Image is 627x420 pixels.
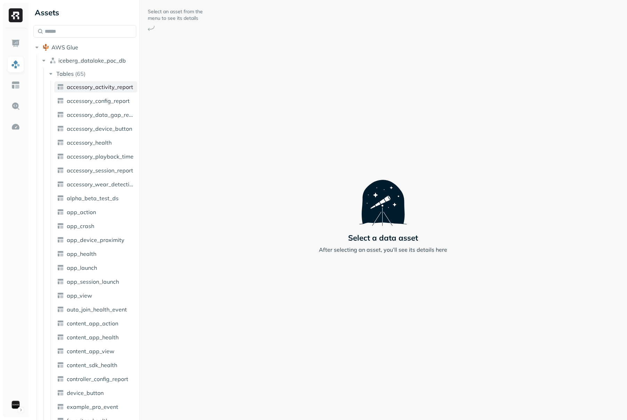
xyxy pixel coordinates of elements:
img: table [57,306,64,313]
img: table [57,125,64,132]
button: iceberg_datalake_poc_db [40,55,137,66]
img: table [57,278,64,285]
img: Telescope [359,166,407,226]
img: table [57,223,64,229]
img: table [57,264,64,271]
span: accessory_playback_time [67,153,134,160]
img: table [57,362,64,369]
div: Assets [33,7,136,18]
img: table [57,348,64,355]
img: table [57,209,64,216]
a: accessory_health [54,137,137,148]
button: Tables(65) [47,68,137,79]
img: table [57,320,64,327]
img: table [57,334,64,341]
img: root [42,44,49,51]
img: Sonos [11,400,21,410]
a: accessory_device_button [54,123,137,134]
a: content_app_view [54,346,137,357]
img: table [57,97,64,104]
a: content_sdk_health [54,360,137,371]
img: table [57,195,64,202]
a: alpha_beta_test_ds [54,193,137,204]
p: Select a data asset [348,233,418,243]
span: accessory_session_report [67,167,133,174]
img: table [57,111,64,118]
img: table [57,292,64,299]
a: app_device_proximity [54,234,137,245]
a: content_app_health [54,332,137,343]
button: AWS Glue [33,42,136,53]
a: example_pro_event [54,401,137,412]
span: content_app_action [67,320,118,327]
span: app_device_proximity [67,236,124,243]
a: content_app_action [54,318,137,329]
p: ( 65 ) [75,70,86,77]
img: Ryft [9,8,23,22]
span: content_app_view [67,348,114,355]
span: app_launch [67,264,97,271]
a: device_button [54,387,137,398]
span: app_view [67,292,92,299]
a: accessory_data_gap_report [54,109,137,120]
a: auto_join_health_event [54,304,137,315]
span: example_pro_event [67,403,118,410]
span: alpha_beta_test_ds [67,195,119,202]
a: accessory_playback_time [54,151,137,162]
a: controller_config_report [54,373,137,385]
a: app_crash [54,220,137,232]
span: device_button [67,389,104,396]
img: table [57,250,64,257]
span: content_sdk_health [67,362,117,369]
span: accessory_data_gap_report [67,111,135,118]
span: controller_config_report [67,375,128,382]
span: accessory_health [67,139,112,146]
a: app_view [54,290,137,301]
img: Dashboard [11,39,20,48]
img: table [57,83,64,90]
img: Asset Explorer [11,81,20,90]
a: accessory_session_report [54,165,137,176]
img: Arrow [148,26,155,31]
span: accessory_config_report [67,97,130,104]
span: app_action [67,209,96,216]
span: app_health [67,250,96,257]
span: iceberg_datalake_poc_db [58,57,126,64]
a: app_health [54,248,137,259]
a: accessory_config_report [54,95,137,106]
span: app_crash [67,223,94,229]
span: accessory_activity_report [67,83,133,90]
span: Tables [56,70,74,77]
img: table [57,375,64,382]
a: accessory_wear_detection [54,179,137,190]
p: Select an asset from the menu to see its details [148,8,203,22]
img: namespace [49,57,56,64]
p: After selecting an asset, you’ll see its details here [319,245,447,254]
span: app_session_launch [67,278,119,285]
span: content_app_health [67,334,119,341]
span: accessory_device_button [67,125,132,132]
img: table [57,181,64,188]
img: table [57,403,64,410]
img: table [57,236,64,243]
img: table [57,139,64,146]
img: table [57,167,64,174]
img: Optimization [11,122,20,131]
span: accessory_wear_detection [67,181,135,188]
a: accessory_activity_report [54,81,137,92]
a: app_session_launch [54,276,137,287]
img: table [57,389,64,396]
img: Assets [11,60,20,69]
span: AWS Glue [51,44,78,51]
span: auto_join_health_event [67,306,127,313]
a: app_action [54,207,137,218]
img: Query Explorer [11,102,20,111]
img: table [57,153,64,160]
a: app_launch [54,262,137,273]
